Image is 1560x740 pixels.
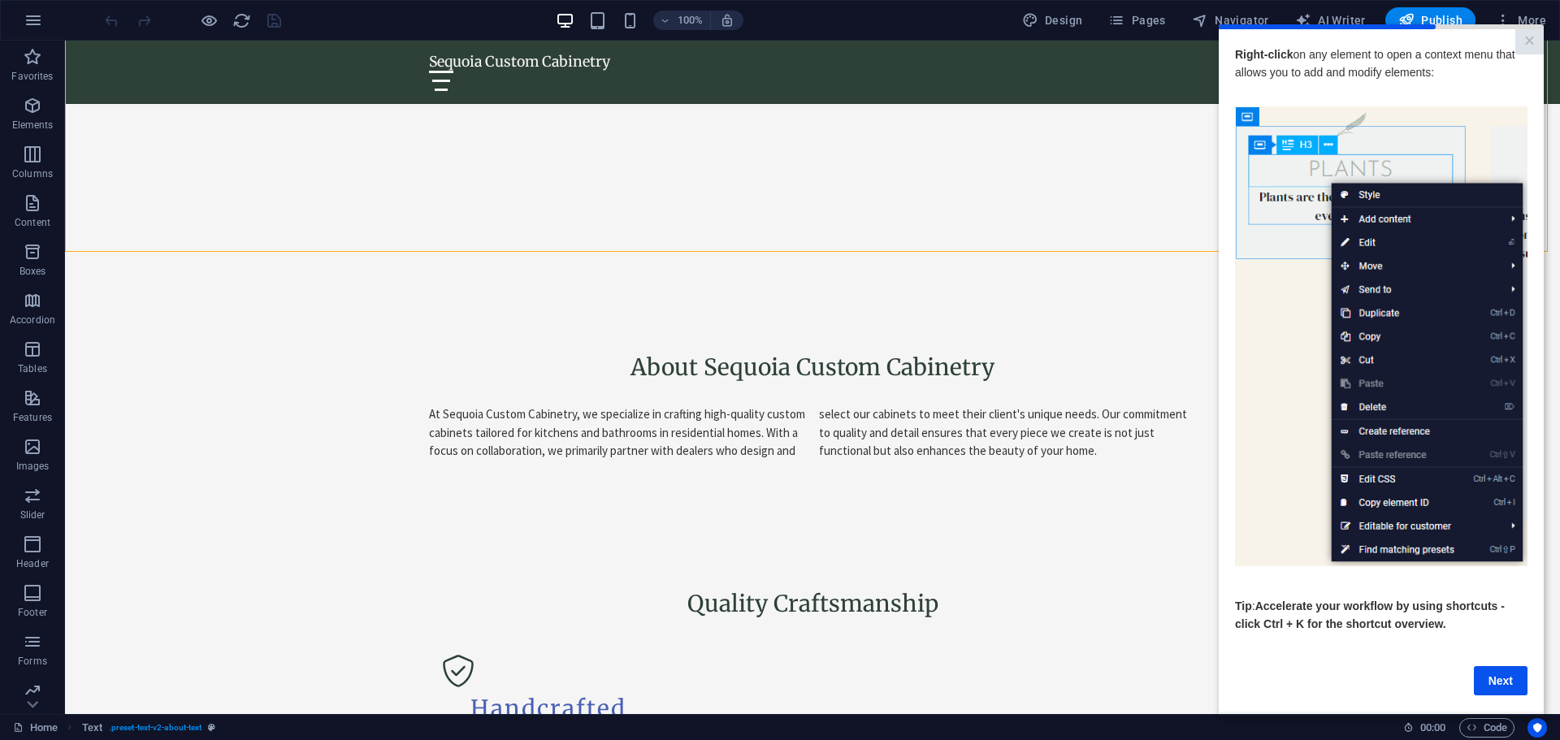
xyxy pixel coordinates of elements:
span: Pages [1108,12,1165,28]
span: . preset-text-v2-about-text [109,718,201,738]
button: Publish [1385,7,1475,33]
p: Header [16,557,49,570]
p: Accordion [10,314,55,327]
p: Forms [18,655,47,668]
button: More [1488,7,1553,33]
i: On resize automatically adjust zoom level to fit chosen device. [720,13,734,28]
a: Close modal [297,5,325,30]
p: Features [13,411,52,424]
button: Code [1459,718,1514,738]
span: : [1432,721,1434,734]
span: Tip [16,575,33,588]
span: Click to select. Double-click to edit [82,718,102,738]
i: Reload page [232,11,251,30]
button: AI Writer [1289,7,1372,33]
button: Pages [1102,7,1172,33]
span: : [33,575,37,588]
strong: Right-click [16,24,75,37]
p: Elements [12,119,54,132]
h6: 100% [678,11,704,30]
p: Images [16,460,50,473]
span: Code [1467,718,1507,738]
span: on any element to open a context menu that allows you to add and modify elements: [16,24,297,54]
button: Design [1016,7,1090,33]
p: Boxes [19,265,46,278]
button: 100% [653,11,711,30]
i: This element is a customizable preset [208,723,215,732]
span: Publish [1398,12,1462,28]
button: Navigator [1185,7,1276,33]
h6: Session time [1403,718,1446,738]
span: Design [1022,12,1083,28]
span: Navigator [1192,12,1269,28]
p: Footer [18,606,47,619]
p: Content [15,216,50,229]
span: 00 00 [1420,718,1445,738]
p: Favorites [11,70,53,83]
button: reload [232,11,251,30]
p: Columns [12,167,53,180]
p: ​ [16,542,309,560]
nav: breadcrumb [82,718,216,738]
p: Tables [18,362,47,375]
span: AI Writer [1295,12,1366,28]
span: More [1495,12,1546,28]
a: Click to cancel selection. Double-click to open Pages [13,718,58,738]
a: Next [255,642,309,671]
span: Accelerate your workflow by using shortcuts - click Ctrl + K for the shortcut overview. [16,575,286,606]
button: Usercentrics [1527,718,1547,738]
p: Slider [20,508,45,521]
